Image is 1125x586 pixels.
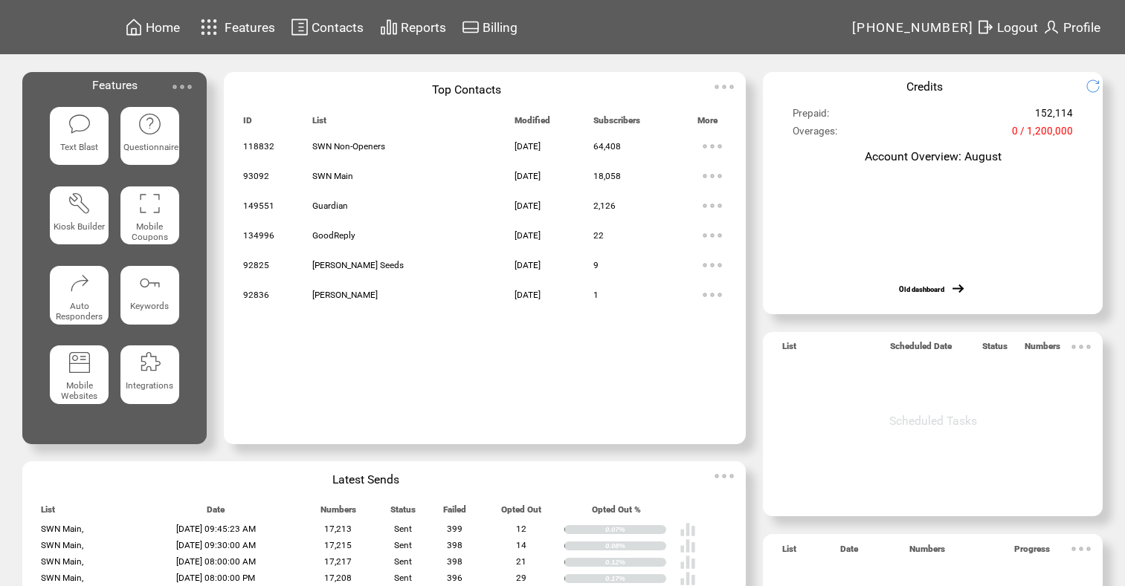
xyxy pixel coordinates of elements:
span: Guardian [312,201,348,211]
a: Questionnaire [120,107,179,175]
span: Profile [1063,20,1100,35]
span: 396 [447,573,462,583]
a: Mobile Websites [50,345,109,413]
span: 12 [516,524,526,534]
span: Sent [394,540,412,550]
a: Auto Responders [50,266,109,333]
span: Home [146,20,180,35]
span: Failed [443,504,466,521]
span: Sent [394,524,412,534]
span: [PERSON_NAME] [312,290,378,300]
span: [DATE] [515,290,541,300]
span: [DATE] 09:30:00 AM [176,540,256,550]
span: Sent [394,573,412,583]
span: List [782,341,796,358]
span: Progress [1014,544,1050,561]
span: 92825 [243,260,269,270]
span: Account Overview: August [865,149,1002,163]
span: Text Blast [60,142,98,152]
div: 0.07% [605,525,666,534]
img: ellypsis.svg [709,461,739,491]
img: poll%20-%20white.svg [680,538,696,554]
span: 93092 [243,171,269,181]
span: Status [390,504,416,521]
img: ellypsis.svg [697,161,727,191]
span: [DATE] [515,171,541,181]
div: 0.17% [605,574,666,583]
img: profile.svg [1042,18,1060,36]
img: ellypsis.svg [697,131,727,161]
span: 1 [593,290,599,300]
img: contacts.svg [291,18,309,36]
span: 92836 [243,290,269,300]
span: Integrations [126,380,173,391]
span: 398 [447,556,462,567]
span: 399 [447,524,462,534]
span: Sent [394,556,412,567]
img: coupons.svg [138,192,161,215]
span: Opted Out % [592,504,641,521]
span: 64,408 [593,141,621,152]
span: 2,126 [593,201,616,211]
span: [DATE] [515,230,541,241]
span: Modified [515,115,550,132]
img: ellypsis.svg [167,72,197,102]
img: ellypsis.svg [697,250,727,280]
span: 118832 [243,141,274,152]
span: Date [207,504,225,521]
img: text-blast.svg [68,112,91,136]
span: 17,208 [324,573,352,583]
a: Contacts [288,16,366,39]
span: 14 [516,540,526,550]
span: Contacts [312,20,364,35]
span: Date [840,544,858,561]
span: [DATE] 08:00:00 AM [176,556,256,567]
img: ellypsis.svg [709,72,739,102]
span: Numbers [320,504,356,521]
span: Keywords [130,301,169,311]
span: [DATE] 09:45:23 AM [176,524,256,534]
span: Kiosk Builder [54,221,105,232]
span: 29 [516,573,526,583]
span: Opted Out [501,504,541,521]
span: SWN Main, [41,556,83,567]
span: Overages: [793,126,837,143]
span: GoodReply [312,230,355,241]
span: List [782,544,796,561]
a: Integrations [120,345,179,413]
span: [DATE] 08:00:00 PM [176,573,255,583]
img: poll%20-%20white.svg [680,554,696,570]
span: Scheduled Date [890,341,952,358]
span: Features [225,20,275,35]
span: [PHONE_NUMBER] [852,20,974,35]
span: Subscribers [593,115,640,132]
span: [PERSON_NAME] Seeds [312,260,404,270]
span: SWN Main, [41,540,83,550]
span: 18,058 [593,171,621,181]
span: 22 [593,230,604,241]
img: home.svg [125,18,143,36]
span: ID [243,115,252,132]
span: List [41,504,55,521]
a: Logout [974,16,1040,39]
img: ellypsis.svg [697,280,727,310]
img: exit.svg [976,18,994,36]
span: 9 [593,260,599,270]
span: 398 [447,540,462,550]
span: Numbers [909,544,945,561]
span: 17,215 [324,540,352,550]
span: List [312,115,326,132]
div: 0.08% [605,541,666,550]
a: Mobile Coupons [120,186,179,254]
span: 17,217 [324,556,352,567]
span: Reports [401,20,446,35]
img: chart.svg [380,18,398,36]
a: Keywords [120,266,179,333]
img: questionnaire.svg [138,112,161,136]
a: Reports [378,16,448,39]
span: Mobile Coupons [132,221,168,242]
img: keywords.svg [138,271,161,295]
span: Prepaid: [793,108,829,126]
img: refresh.png [1086,79,1112,94]
span: 0 / 1,200,000 [1012,126,1073,143]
